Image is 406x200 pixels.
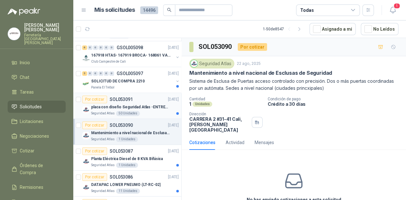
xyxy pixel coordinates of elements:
button: 1 [387,4,398,16]
img: Company Logo [82,132,90,139]
p: GSOL005098 [117,45,143,50]
a: Por cotizarSOL053087[DATE] Company LogoPlanta Eléctrica Diesel de 8 KVA BifásicaSeguridad Atlas1 ... [73,145,181,171]
p: [DATE] [168,122,179,128]
a: Tareas [8,86,66,98]
img: Company Logo [82,80,90,88]
span: 14496 [140,6,158,14]
p: Mantenimiento a nivel nacional de Esclusas de Seguridad [189,70,332,76]
div: 0 [109,71,114,76]
div: 0 [109,45,114,50]
p: 167918 HTAS- 167919 BROCA- 168061 VALVULA [91,52,170,58]
p: [DATE] [168,71,179,77]
p: 1 [189,101,191,107]
img: Company Logo [82,54,90,62]
span: Órdenes de Compra [20,162,60,176]
div: 0 [98,45,103,50]
p: [DATE] [168,148,179,154]
div: 1 Unidades [116,163,138,168]
div: 0 [104,45,109,50]
div: Por cotizar [82,147,107,155]
div: 0 [93,45,98,50]
p: Crédito a 30 días [268,101,403,107]
a: Inicio [8,57,66,69]
p: Planta Eléctrica Diesel de 8 KVA Bifásica [91,156,163,162]
div: 6 [82,45,87,50]
a: Negociaciones [8,130,66,142]
a: Remisiones [8,181,66,193]
a: Cotizar [8,145,66,157]
p: Panela El Trébol [91,85,114,90]
div: Por cotizar [82,173,107,181]
p: SOLICITUD DE COMPRA 2210 [91,78,145,84]
div: Cotizaciones [189,139,215,146]
p: Sistema de Esclusa de Puertas acceso controlado con precisión. Dos o más puertas coordinadas por ... [189,78,398,92]
div: Por cotizar [82,96,107,103]
p: Mantenimiento a nivel nacional de Esclusas de Seguridad [91,130,170,136]
div: Unidades [192,102,212,107]
div: 0 [98,71,103,76]
a: Órdenes de Compra [8,159,66,179]
a: Licitaciones [8,115,66,127]
div: 0 [104,71,109,76]
h1: Mis solicitudes [94,5,135,15]
div: Mensajes [255,139,274,146]
div: 11 Unidades [116,188,140,194]
p: SOL053090 [110,123,133,127]
p: [DATE] [168,174,179,180]
img: Company Logo [8,28,20,40]
div: 0 [93,71,98,76]
span: search [167,8,171,12]
div: Seguridad Atlas [189,59,234,68]
button: No Leídos [361,23,398,35]
p: Condición de pago [268,97,403,101]
a: Por cotizarSOL053086[DATE] Company LogoDATAPAC LOWER PNEUMO (LT-RC-02)Seguridad Atlas11 Unidades [73,171,181,196]
span: Tareas [20,88,34,96]
p: SOL053087 [110,149,133,153]
p: Dirección [189,112,249,116]
p: DATAPAC LOWER PNEUMO (LT-RC-02) [91,182,161,188]
span: Solicitudes [20,103,42,110]
span: Licitaciones [20,118,43,125]
h3: SOL053090 [199,42,233,52]
div: 5 [82,71,87,76]
span: Inicio [20,59,30,66]
img: Company Logo [82,183,90,191]
a: Por cotizarSOL053091[DATE] Company Logoplaca con diseño Seguridad Atlas -ENTREGA en [GEOGRAPHIC_D... [73,93,181,119]
div: 1 Unidades [116,137,138,142]
p: [DATE] [168,45,179,51]
p: CARRERA 2 #31-41 Cali , [PERSON_NAME][GEOGRAPHIC_DATA] [189,116,249,133]
span: 1 [393,3,400,9]
img: Company Logo [82,158,90,165]
a: Por cotizarSOL053090[DATE] Company LogoMantenimiento a nivel nacional de Esclusas de SeguridadSeg... [73,119,181,145]
p: [PERSON_NAME] [PERSON_NAME] [24,23,66,32]
span: Remisiones [20,184,43,191]
p: Seguridad Atlas [91,111,115,116]
p: SOL053091 [110,97,133,102]
p: placa con diseño Seguridad Atlas -ENTREGA en [GEOGRAPHIC_DATA] [91,104,170,110]
div: Todas [300,7,314,14]
a: 6 0 0 0 0 0 GSOL005098[DATE] Company Logo167918 HTAS- 167919 BROCA- 168061 VALVULAClub Campestre ... [82,44,180,64]
div: 50 Unidades [116,111,140,116]
div: Actividad [226,139,244,146]
span: Negociaciones [20,133,49,140]
a: Chat [8,71,66,83]
span: Chat [20,74,29,81]
p: 22 ago, 2025 [237,61,261,67]
div: Por cotizar [82,121,107,129]
div: 1 - 50 de 8547 [263,24,304,34]
div: Por cotizar [238,43,267,51]
span: Cotizar [20,147,34,154]
img: Company Logo [82,106,90,113]
p: SOL053086 [110,175,133,179]
p: Club Campestre de Cali [91,59,126,64]
a: 5 0 0 0 0 0 GSOL005097[DATE] Company LogoSOLICITUD DE COMPRA 2210Panela El Trébol [82,70,180,90]
img: Logo peakr [8,8,40,15]
a: Solicitudes [8,101,66,113]
button: Asignado a mi [309,23,356,35]
p: Seguridad Atlas [91,163,115,168]
img: Company Logo [191,60,198,67]
p: Ferretería [GEOGRAPHIC_DATA][PERSON_NAME] [24,33,66,45]
p: [DATE] [168,96,179,103]
div: 0 [88,45,92,50]
p: Cantidad [189,97,263,101]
